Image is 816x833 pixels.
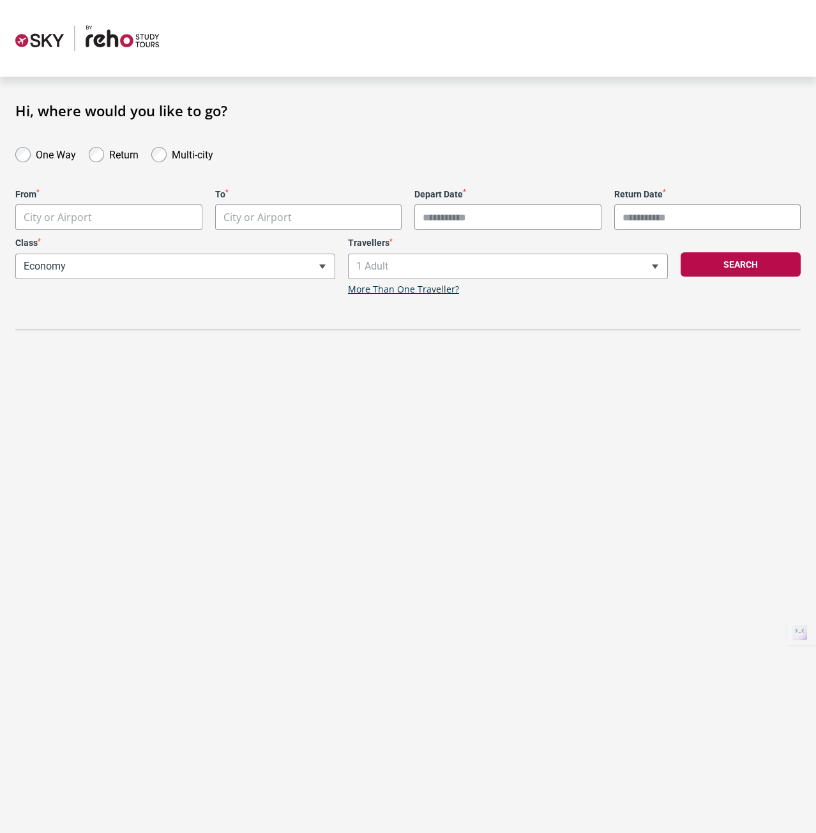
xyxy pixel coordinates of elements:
[414,189,601,200] label: Depart Date
[681,252,801,277] button: Search
[215,204,402,230] span: City or Airport
[348,254,668,279] span: 1 Adult
[216,205,402,230] span: City or Airport
[36,146,76,161] label: One Way
[348,284,459,295] a: More Than One Traveller?
[215,189,402,200] label: To
[223,210,292,224] span: City or Airport
[172,146,213,161] label: Multi-city
[16,254,335,279] span: Economy
[348,238,668,248] label: Travellers
[15,238,335,248] label: Class
[109,146,139,161] label: Return
[15,254,335,279] span: Economy
[24,210,92,224] span: City or Airport
[15,102,801,119] h1: Hi, where would you like to go?
[349,254,667,279] span: 1 Adult
[15,189,202,200] label: From
[16,205,202,230] span: City or Airport
[614,189,801,200] label: Return Date
[15,204,202,230] span: City or Airport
